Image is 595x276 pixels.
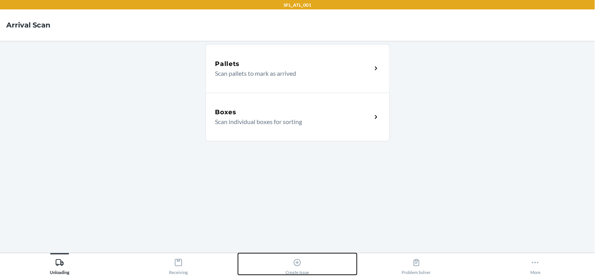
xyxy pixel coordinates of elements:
[50,255,69,275] div: Unloading
[530,255,540,275] div: More
[215,108,237,117] h5: Boxes
[206,93,390,141] a: BoxesScan individual boxes for sorting
[238,253,357,275] button: Create Issue
[402,255,431,275] div: Problem Solver
[6,20,50,30] h4: Arrival Scan
[119,253,238,275] button: Receiving
[215,69,366,78] p: Scan pallets to mark as arrived
[284,2,311,9] p: SFL_ATL_001
[215,59,240,69] h5: Pallets
[357,253,476,275] button: Problem Solver
[286,255,309,275] div: Create Issue
[476,253,595,275] button: More
[169,255,188,275] div: Receiving
[206,44,390,93] a: PalletsScan pallets to mark as arrived
[215,117,366,126] p: Scan individual boxes for sorting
